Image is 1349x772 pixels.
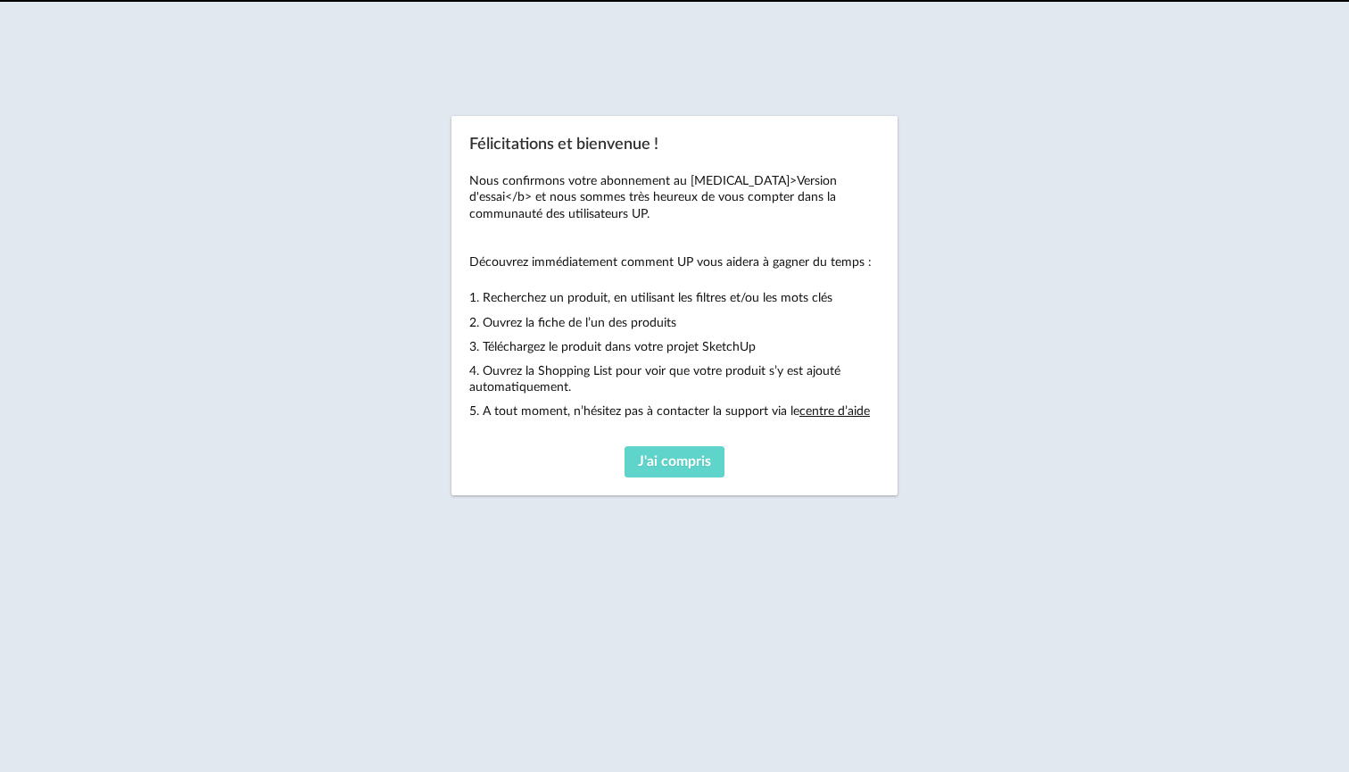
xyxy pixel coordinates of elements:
p: 1. Recherchez un produit, en utilisant les filtres et/ou les mots clés [469,290,880,306]
a: centre d’aide [799,405,870,418]
p: 4. Ouvrez la Shopping List pour voir que votre produit s’y est ajouté automatiquement. [469,363,880,395]
p: 2. Ouvrez la fiche de l’un des produits [469,315,880,331]
p: 5. A tout moment, n’hésitez pas à contacter la support via le [469,403,880,419]
div: Félicitations et bienvenue ! [451,116,898,496]
p: Découvrez immédiatement comment UP vous aidera à gagner du temps : [469,254,880,270]
span: Félicitations et bienvenue ! [469,137,658,153]
p: Nous confirmons votre abonnement au [MEDICAL_DATA]>Version d'essai</b> et nous sommes très heureu... [469,173,880,222]
span: J'ai compris [638,454,711,469]
button: J'ai compris [625,446,724,478]
p: 3. Téléchargez le produit dans votre projet SketchUp [469,339,880,355]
